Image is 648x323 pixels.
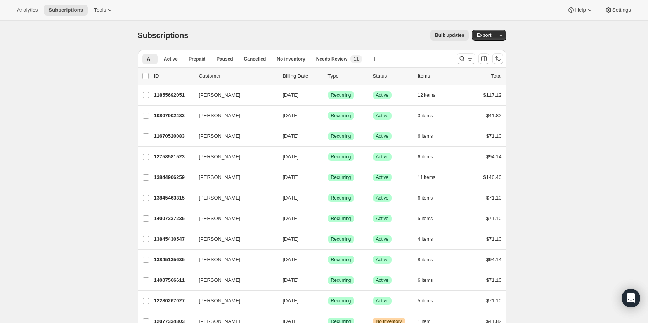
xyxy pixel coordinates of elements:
[563,5,598,16] button: Help
[376,215,389,222] span: Active
[476,32,491,38] span: Export
[418,234,442,245] button: 4 items
[154,297,193,305] p: 12280267027
[316,56,348,62] span: Needs Review
[418,277,433,283] span: 6 items
[486,215,502,221] span: $71.10
[376,133,389,139] span: Active
[194,192,272,204] button: [PERSON_NAME]
[486,195,502,201] span: $71.10
[154,90,502,101] div: 11855692051[PERSON_NAME][DATE]SuccessRecurringSuccessActive12 items$117.12
[373,72,412,80] p: Status
[199,256,241,264] span: [PERSON_NAME]
[376,236,389,242] span: Active
[331,133,351,139] span: Recurring
[12,5,42,16] button: Analytics
[486,133,502,139] span: $71.10
[418,72,457,80] div: Items
[194,274,272,287] button: [PERSON_NAME]
[283,113,299,118] span: [DATE]
[418,113,433,119] span: 3 items
[154,275,502,286] div: 14007566611[PERSON_NAME][DATE]SuccessRecurringSuccessActive6 items$71.10
[430,30,469,41] button: Bulk updates
[154,72,502,80] div: IDCustomerBilling DateTypeStatusItemsTotal
[283,72,322,80] p: Billing Date
[199,72,277,80] p: Customer
[147,56,153,62] span: All
[483,92,502,98] span: $117.12
[418,154,433,160] span: 6 items
[154,254,502,265] div: 13845135635[PERSON_NAME][DATE]SuccessRecurringSuccessActive8 items$94.14
[154,131,502,142] div: 11670520083[PERSON_NAME][DATE]SuccessRecurringSuccessActive6 items$71.10
[376,195,389,201] span: Active
[418,257,433,263] span: 8 items
[353,56,359,62] span: 11
[283,298,299,304] span: [DATE]
[492,53,503,64] button: Sort the results
[376,92,389,98] span: Active
[154,235,193,243] p: 13845430547
[194,233,272,245] button: [PERSON_NAME]
[154,256,193,264] p: 13845135635
[376,154,389,160] span: Active
[483,174,502,180] span: $146.40
[199,194,241,202] span: [PERSON_NAME]
[472,30,496,41] button: Export
[486,277,502,283] span: $71.10
[418,133,433,139] span: 6 items
[199,215,241,222] span: [PERSON_NAME]
[376,257,389,263] span: Active
[199,174,241,181] span: [PERSON_NAME]
[283,236,299,242] span: [DATE]
[154,276,193,284] p: 14007566611
[194,130,272,142] button: [PERSON_NAME]
[283,174,299,180] span: [DATE]
[622,289,640,307] div: Open Intercom Messenger
[418,172,444,183] button: 11 items
[244,56,266,62] span: Cancelled
[612,7,631,13] span: Settings
[154,295,502,306] div: 12280267027[PERSON_NAME][DATE]SuccessRecurringSuccessActive5 items$71.10
[418,131,442,142] button: 6 items
[376,277,389,283] span: Active
[331,113,351,119] span: Recurring
[418,90,444,101] button: 12 items
[331,277,351,283] span: Recurring
[283,154,299,160] span: [DATE]
[154,72,193,80] p: ID
[164,56,178,62] span: Active
[418,215,433,222] span: 5 items
[283,215,299,221] span: [DATE]
[154,215,193,222] p: 14007337235
[194,295,272,307] button: [PERSON_NAME]
[199,297,241,305] span: [PERSON_NAME]
[154,132,193,140] p: 11670520083
[435,32,464,38] span: Bulk updates
[418,193,442,203] button: 6 items
[199,132,241,140] span: [PERSON_NAME]
[154,194,193,202] p: 13845463315
[199,153,241,161] span: [PERSON_NAME]
[189,56,206,62] span: Prepaid
[331,174,351,181] span: Recurring
[283,92,299,98] span: [DATE]
[283,133,299,139] span: [DATE]
[154,153,193,161] p: 12758581523
[478,53,489,64] button: Customize table column order and visibility
[418,195,433,201] span: 6 items
[486,113,502,118] span: $41.82
[154,193,502,203] div: 13845463315[PERSON_NAME][DATE]SuccessRecurringSuccessActive6 items$71.10
[283,257,299,262] span: [DATE]
[457,53,475,64] button: Search and filter results
[94,7,106,13] span: Tools
[486,236,502,242] span: $71.10
[418,295,442,306] button: 5 items
[418,151,442,162] button: 6 items
[418,236,433,242] span: 4 items
[331,154,351,160] span: Recurring
[376,174,389,181] span: Active
[138,31,189,40] span: Subscriptions
[376,113,389,119] span: Active
[283,195,299,201] span: [DATE]
[418,92,435,98] span: 12 items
